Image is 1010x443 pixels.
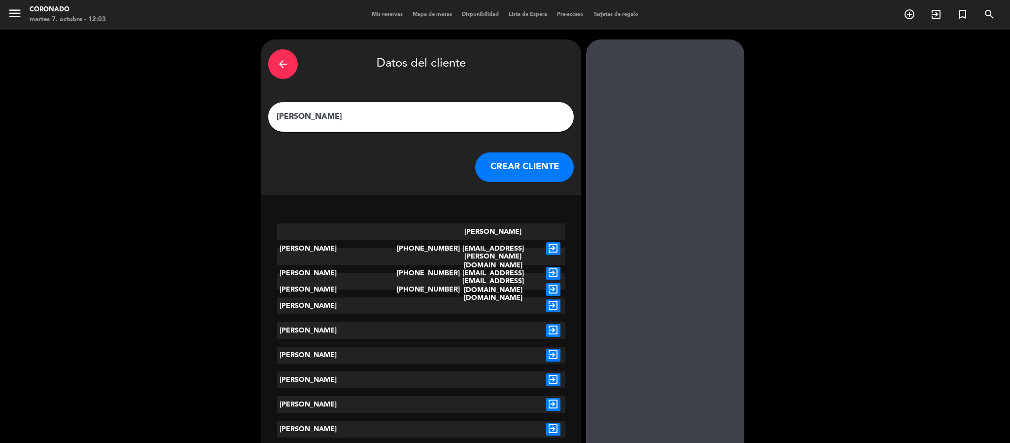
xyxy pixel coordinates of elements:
i: exit_to_app [546,423,560,436]
div: [PERSON_NAME] [277,248,397,298]
div: [PERSON_NAME] [277,371,397,388]
span: Mapa de mesas [408,12,457,17]
div: [EMAIL_ADDRESS][DOMAIN_NAME] [445,273,541,306]
div: [PERSON_NAME] [277,347,397,364]
div: [PERSON_NAME][EMAIL_ADDRESS][DOMAIN_NAME] [445,223,541,274]
div: [PHONE_NUMBER] [397,273,445,306]
div: [PERSON_NAME] [277,322,397,339]
div: Coronado [30,5,106,15]
button: CREAR CLIENTE [475,152,574,182]
div: [PERSON_NAME][EMAIL_ADDRESS][DOMAIN_NAME] [445,248,541,298]
div: [PERSON_NAME] [277,223,397,274]
div: [PERSON_NAME] [277,396,397,413]
div: [PERSON_NAME] [277,273,397,306]
i: arrow_back [277,58,289,70]
i: add_circle_outline [904,8,915,20]
span: Pre-acceso [552,12,589,17]
span: Disponibilidad [457,12,504,17]
i: turned_in_not [957,8,969,20]
i: menu [7,6,22,21]
i: exit_to_app [546,267,560,280]
i: exit_to_app [546,373,560,386]
div: [PHONE_NUMBER] [397,223,445,274]
i: exit_to_app [546,283,560,296]
div: [PERSON_NAME] [277,421,397,438]
button: menu [7,6,22,24]
i: exit_to_app [546,324,560,337]
span: Tarjetas de regalo [589,12,643,17]
i: exit_to_app [546,242,560,255]
i: exit_to_app [546,398,560,411]
i: exit_to_app [546,349,560,362]
span: Mis reservas [367,12,408,17]
input: Escriba nombre, correo electrónico o número de teléfono... [276,110,566,124]
div: [PERSON_NAME] [277,297,397,314]
span: Lista de Espera [504,12,552,17]
div: martes 7. octubre - 12:03 [30,15,106,25]
i: exit_to_app [546,299,560,312]
div: Datos del cliente [268,47,574,81]
i: search [983,8,995,20]
i: exit_to_app [930,8,942,20]
div: [PHONE_NUMBER] [397,248,445,298]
